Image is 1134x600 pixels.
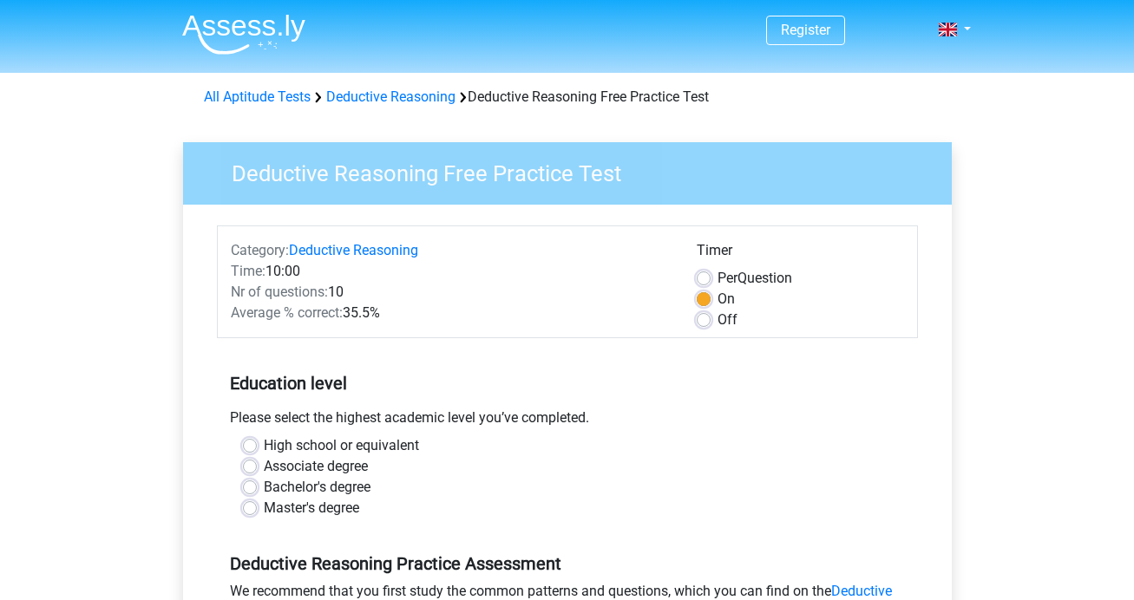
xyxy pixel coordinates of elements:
a: Deductive Reasoning [289,242,418,258]
a: Deductive Reasoning [326,88,456,105]
span: Time: [231,263,265,279]
div: 35.5% [218,303,684,323]
a: Register [781,22,830,38]
img: Assessly [182,14,305,55]
div: Please select the highest academic level you’ve completed. [217,408,918,435]
span: Per [718,270,737,286]
span: Nr of questions: [231,284,328,300]
h3: Deductive Reasoning Free Practice Test [211,153,939,187]
div: 10:00 [218,261,684,282]
h5: Deductive Reasoning Practice Assessment [230,553,905,574]
label: High school or equivalent [264,435,419,456]
label: On [718,289,735,310]
label: Master's degree [264,498,359,518]
label: Question [718,268,792,289]
div: Timer [697,240,904,268]
span: Average % correct: [231,304,343,321]
div: Deductive Reasoning Free Practice Test [197,87,938,108]
h5: Education level [230,366,905,401]
div: 10 [218,282,684,303]
label: Bachelor's degree [264,477,370,498]
label: Associate degree [264,456,368,477]
label: Off [718,310,737,330]
a: All Aptitude Tests [204,88,311,105]
span: Category: [231,242,289,258]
